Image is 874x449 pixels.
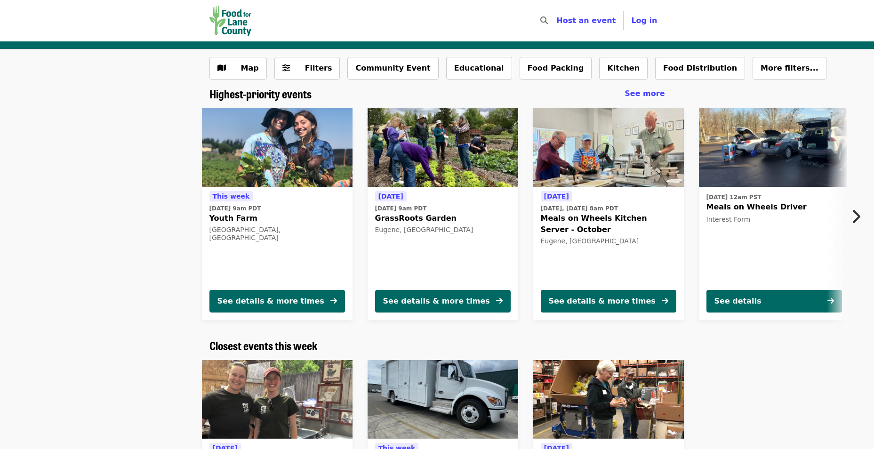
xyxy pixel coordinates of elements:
[368,108,518,320] a: See details for "GrassRoots Garden"
[368,108,518,187] img: GrassRoots Garden organized by Food for Lane County
[625,88,665,99] a: See more
[375,213,511,224] span: GrassRoots Garden
[714,296,762,307] div: See details
[202,108,353,187] img: Youth Farm organized by Food for Lane County
[213,192,250,200] span: This week
[368,360,518,439] img: Mobile Pantry Distribution: Bethel School District organized by Food for Lane County
[533,108,684,320] a: See details for "Meals on Wheels Kitchen Server - October"
[209,213,345,224] span: Youth Farm
[347,57,438,80] button: Community Event
[209,337,318,353] span: Closest events this week
[706,290,842,313] button: See details
[662,297,668,305] i: arrow-right icon
[544,192,569,200] span: [DATE]
[496,297,503,305] i: arrow-right icon
[209,87,312,101] a: Highest-priority events
[706,201,842,213] span: Meals on Wheels Driver
[699,108,850,320] a: See details for "Meals on Wheels Driver"
[843,203,874,230] button: Next item
[625,89,665,98] span: See more
[706,216,751,223] span: Interest Form
[282,64,290,72] i: sliders-h icon
[209,226,345,242] div: [GEOGRAPHIC_DATA], [GEOGRAPHIC_DATA]
[851,208,860,225] i: chevron-right icon
[549,296,656,307] div: See details & more times
[541,290,676,313] button: See details & more times
[217,296,324,307] div: See details & more times
[520,57,592,80] button: Food Packing
[446,57,512,80] button: Educational
[241,64,259,72] span: Map
[209,6,252,36] img: Food for Lane County - Home
[202,108,353,320] a: See details for "Youth Farm"
[378,192,403,200] span: [DATE]
[375,226,511,234] div: Eugene, [GEOGRAPHIC_DATA]
[274,57,340,80] button: Filters (0 selected)
[209,85,312,102] span: Highest-priority events
[375,290,511,313] button: See details & more times
[209,290,345,313] button: See details & more times
[209,339,318,353] a: Closest events this week
[699,108,850,187] img: Meals on Wheels Driver organized by Food for Lane County
[624,11,665,30] button: Log in
[540,16,548,25] i: search icon
[655,57,745,80] button: Food Distribution
[541,213,676,235] span: Meals on Wheels Kitchen Server - October
[209,204,261,213] time: [DATE] 9am PDT
[330,297,337,305] i: arrow-right icon
[375,204,427,213] time: [DATE] 9am PDT
[599,57,648,80] button: Kitchen
[533,108,684,187] img: Meals on Wheels Kitchen Server - October organized by Food for Lane County
[706,193,762,201] time: [DATE] 12am PST
[541,204,618,213] time: [DATE], [DATE] 8am PDT
[753,57,826,80] button: More filters...
[631,16,657,25] span: Log in
[202,87,673,101] div: Highest-priority events
[383,296,490,307] div: See details & more times
[217,64,226,72] i: map icon
[533,360,684,439] img: Warehouse Sorting Food - October organized by Food for Lane County
[556,16,616,25] a: Host an event
[209,57,267,80] button: Show map view
[202,360,353,439] img: GrassRoots Garden Kitchen Clean-up organized by Food for Lane County
[202,339,673,353] div: Closest events this week
[541,237,676,245] div: Eugene, [GEOGRAPHIC_DATA]
[553,9,561,32] input: Search
[305,64,332,72] span: Filters
[761,64,818,72] span: More filters...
